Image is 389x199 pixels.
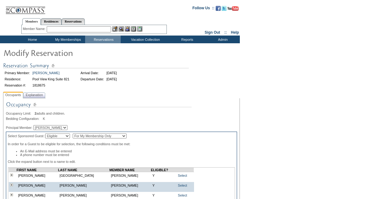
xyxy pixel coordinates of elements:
[20,149,235,153] li: An E-Mail address must be entered
[50,36,85,43] td: My Memberships
[6,126,32,129] span: Principal Member:
[216,8,221,11] a: Become our fan on Facebook
[6,117,42,121] span: Bedding Configuration:
[4,92,22,98] span: Occupants
[5,2,45,14] img: Compass Home
[58,168,110,172] td: LAST NAME
[58,182,110,189] td: [PERSON_NAME]
[10,184,13,186] img: plus.gif
[224,30,227,35] span: ::
[80,76,105,82] td: Departure Date:
[6,101,192,112] img: Occupancy
[32,83,70,88] td: 1818675
[151,192,175,199] td: Y
[23,26,47,32] div: Member Name:
[6,112,34,115] span: Occupancy Limit:
[192,5,214,13] td: Follow Us ::
[41,18,62,25] a: Residences
[231,30,239,35] a: Help
[137,26,142,32] img: b_calculator.gif
[110,172,151,179] td: [PERSON_NAME]
[151,168,175,172] td: ELIGIBLE?
[106,70,118,76] td: [DATE]
[204,36,240,43] td: Admin
[119,26,124,32] img: View
[3,62,189,70] img: Reservation Summary
[110,182,151,189] td: [PERSON_NAME]
[227,6,239,11] img: Subscribe to our YouTube Channel
[131,26,136,32] img: Reservations
[178,174,187,177] a: Select
[17,182,58,189] td: [PERSON_NAME]
[3,46,127,59] img: Modify Reservation
[178,193,187,197] a: Select
[62,18,85,25] a: Reservations
[85,36,121,43] td: Reservations
[125,26,130,32] img: Impersonate
[151,182,175,189] td: Y
[17,172,58,179] td: [PERSON_NAME]
[24,92,44,98] span: Explanation
[80,70,105,76] td: Arrival Date:
[10,193,13,196] img: plus.gif
[110,192,151,199] td: [PERSON_NAME]
[22,18,41,25] a: Members
[35,112,37,115] span: 2
[178,184,187,187] a: Select
[17,168,58,172] td: FIRST NAME
[216,6,221,11] img: Become our fan on Facebook
[121,36,169,43] td: Vacation Collection
[112,26,118,32] img: b_edit.gif
[20,153,235,157] li: A phone number must be entered
[4,83,31,88] td: Reservation #:
[17,192,58,199] td: [PERSON_NAME]
[169,36,204,43] td: Reports
[151,172,175,179] td: Y
[10,174,13,176] img: plus.gif
[58,192,110,199] td: [PERSON_NAME]
[6,112,237,115] div: adults and children.
[205,30,220,35] a: Sign Out
[32,76,70,82] td: Pool View King Suite 821
[4,76,31,82] td: Residence:
[222,6,227,11] img: Follow us on Twitter
[227,8,239,11] a: Subscribe to our YouTube Channel
[58,172,110,179] td: [GEOGRAPHIC_DATA]
[4,70,31,76] td: Primary Member:
[32,71,60,75] a: [PERSON_NAME]
[222,8,227,11] a: Follow us on Twitter
[14,36,50,43] td: Home
[110,168,151,172] td: MEMBER NAME
[106,76,118,82] td: [DATE]
[43,117,45,121] span: K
